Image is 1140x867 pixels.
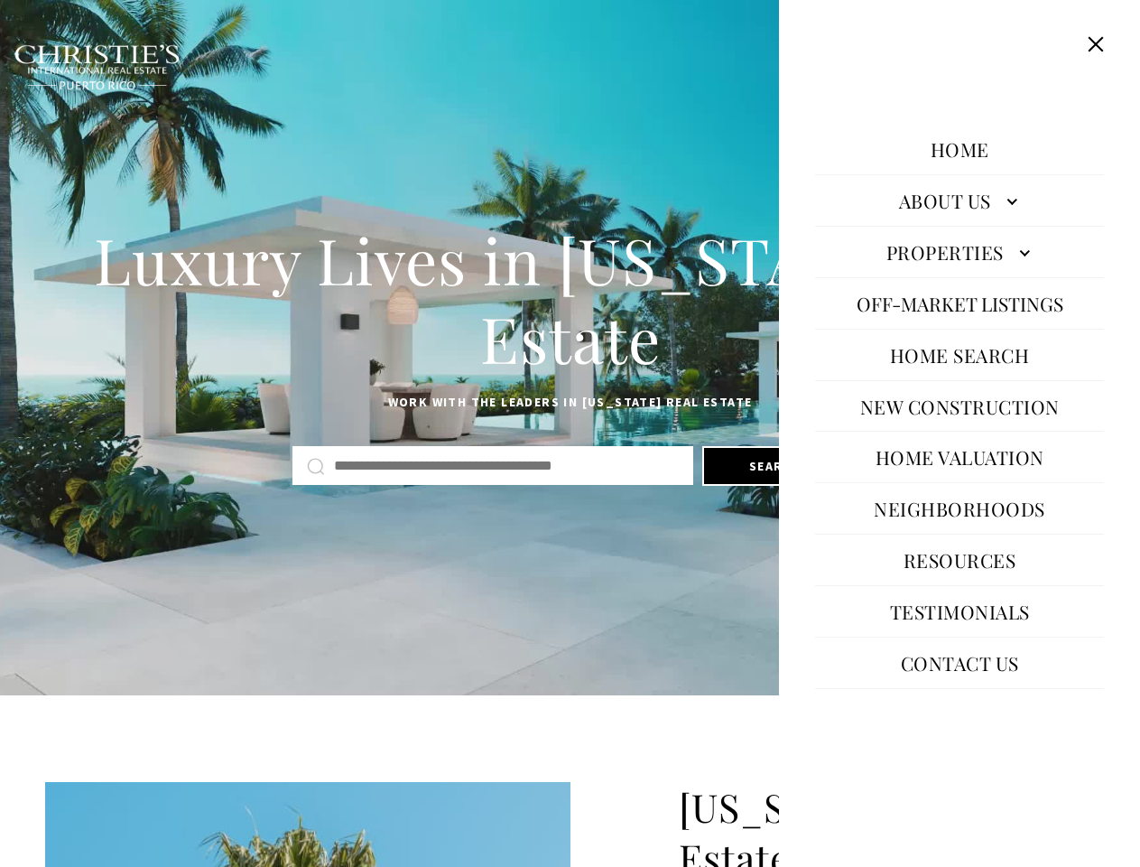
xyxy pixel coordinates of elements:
span: [PHONE_NUMBER] [74,85,225,103]
div: Call or text [DATE], we are here to help! [19,58,261,70]
input: Search by Address, City, or Neighborhood [334,454,679,478]
p: Work with the leaders in [US_STATE] Real Estate [45,392,1095,414]
div: Do you have questions? [19,41,261,53]
button: Off-Market Listings [848,282,1072,325]
h1: Luxury Lives in [US_STATE] Real Estate [45,220,1095,378]
span: I agree to be contacted by [PERSON_NAME] International Real Estate PR via text, call & email. To ... [23,111,257,145]
button: Close this option [1079,27,1113,61]
a: Contact Us [892,641,1028,685]
a: Home Valuation [867,435,1053,479]
button: Search [702,446,848,486]
a: Neighborhoods [865,487,1054,530]
a: Resources [894,538,1025,582]
img: Christie's International Real Estate black text logo [14,44,181,91]
a: Testimonials [881,590,1039,633]
a: Properties [815,230,1104,274]
a: About Us [815,179,1104,222]
a: Home Search [881,333,1039,377]
a: New Construction [851,385,1069,428]
a: Home [922,127,998,171]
